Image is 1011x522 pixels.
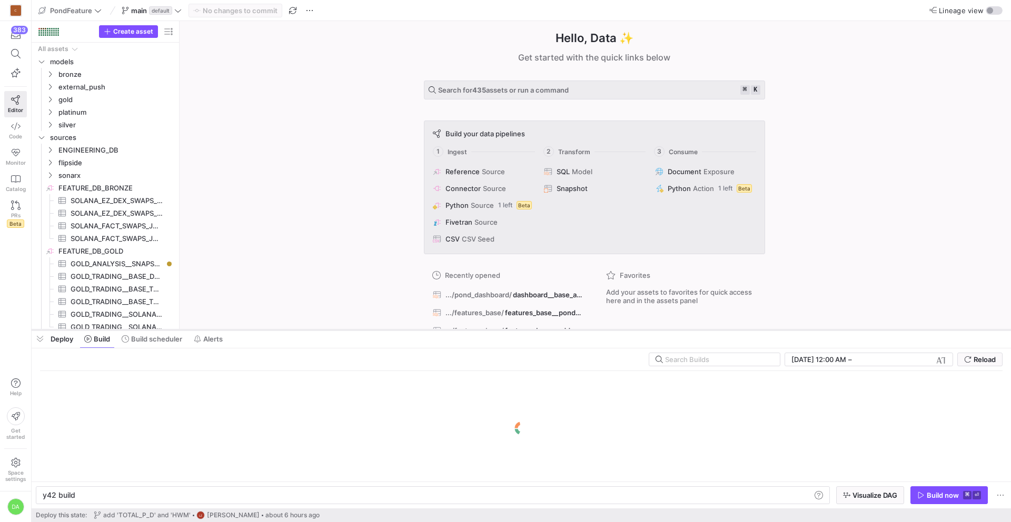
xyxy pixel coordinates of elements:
[71,220,163,232] span: SOLANA_FACT_SWAPS_JUPITER_SUMMARY_LATEST_10D​​​​​​​​​
[119,4,184,17] button: maindefault
[36,308,175,320] a: GOLD_TRADING__SOLANA_TOKEN_PRICE_FEATURES​​​​​​​​​
[36,55,175,68] div: Press SPACE to select this row.
[36,270,175,283] a: GOLD_TRADING__BASE_DEX_SWAPS_FEATURES​​​​​​​​​
[4,196,27,232] a: PRsBeta
[542,165,647,178] button: SQLModel
[58,144,173,156] span: ENGINEERING_DB
[4,374,27,401] button: Help
[668,184,691,193] span: Python
[431,182,536,195] button: ConnectorSource
[36,106,175,118] div: Press SPACE to select this row.
[36,320,175,333] div: Press SPACE to select this row.
[483,184,506,193] span: Source
[7,219,24,228] span: Beta
[94,335,110,343] span: Build
[557,167,570,176] span: SQL
[117,330,187,348] button: Build scheduler
[43,490,75,499] span: y42 build
[751,85,760,95] kbd: k
[149,6,172,15] span: default
[36,194,175,207] div: Press SPACE to select this row.
[36,308,175,320] div: Press SPACE to select this row.
[36,194,175,207] a: SOLANA_EZ_DEX_SWAPS_LATEST_10D​​​​​​​​​
[431,165,536,178] button: ReferenceSource
[36,283,175,295] a: GOLD_TRADING__BASE_TOKEN_PRICE_FEATURES​​​​​​​​​
[58,94,173,106] span: gold
[36,131,175,144] div: Press SPACE to select this row.
[71,296,163,308] span: GOLD_TRADING__BASE_TOKEN_TRANSFERS_FEATURES​​​​​​​​​
[431,216,536,228] button: FivetranSource
[11,212,21,218] span: PRs
[693,184,714,193] span: Action
[471,201,494,209] span: Source
[71,258,163,270] span: GOLD_ANALYSIS__SNAPSHOT_TOKEN_MARKET_FEATURES​​​​​​​​​
[424,51,765,64] div: Get started with the quick links below
[11,26,28,34] div: 383
[445,235,460,243] span: CSV
[572,167,592,176] span: Model
[36,144,175,156] div: Press SPACE to select this row.
[71,207,163,219] span: SOLANA_EZ_DEX_SWAPS_LATEST_30H​​​​​​​​​
[703,167,735,176] span: Exposure
[71,195,163,207] span: SOLANA_EZ_DEX_SWAPS_LATEST_10D​​​​​​​​​
[431,233,536,245] button: CSVCSV Seed
[71,233,163,245] span: SOLANA_FACT_SWAPS_JUPITER_SUMMARY_LATEST_30H​​​​​​​​​
[71,308,163,320] span: GOLD_TRADING__SOLANA_TOKEN_PRICE_FEATURES​​​​​​​​​
[445,201,469,209] span: Python
[6,427,25,440] span: Get started
[4,170,27,196] a: Catalog
[58,106,173,118] span: platinum
[718,185,732,192] span: 1 left
[36,320,175,333] a: GOLD_TRADING__SOLANA_TOKEN_TRANSFERS_FEATURES​​​​​​​​​
[36,207,175,219] div: Press SPACE to select this row.
[513,420,529,436] img: logo.gif
[36,232,175,245] a: SOLANA_FACT_SWAPS_JUPITER_SUMMARY_LATEST_30H​​​​​​​​​
[36,219,175,232] div: Press SPACE to select this row.
[939,6,984,15] span: Lineage view
[498,202,512,209] span: 1 left
[36,219,175,232] a: SOLANA_FACT_SWAPS_JUPITER_SUMMARY_LATEST_10D​​​​​​​​​
[853,491,897,499] span: Visualize DAG
[430,288,585,302] button: .../pond_dashboard/dashboard__base_auction_wallets_first_hour
[36,245,175,257] div: Press SPACE to select this row.
[445,184,481,193] span: Connector
[38,45,68,53] div: All assets
[36,257,175,270] a: GOLD_ANALYSIS__SNAPSHOT_TOKEN_MARKET_FEATURES​​​​​​​​​
[203,335,223,343] span: Alerts
[9,390,22,396] span: Help
[99,25,158,38] button: Create asset
[653,165,758,178] button: DocumentExposure
[973,491,981,499] kbd: ⏎
[517,201,532,209] span: Beta
[71,270,163,283] span: GOLD_TRADING__BASE_DEX_SWAPS_FEATURES​​​​​​​​​
[665,355,771,364] input: Search Builds
[737,184,752,193] span: Beta
[131,6,147,15] span: main
[791,355,846,364] input: Start datetime
[71,283,163,295] span: GOLD_TRADING__BASE_TOKEN_PRICE_FEATURES​​​​​​​​​
[80,330,115,348] button: Build
[36,295,175,308] div: Press SPACE to select this row.
[36,283,175,295] div: Press SPACE to select this row.
[50,56,173,68] span: models
[207,511,260,519] span: [PERSON_NAME]
[36,182,175,194] a: FEATURE_DB_BRONZE​​​​​​​​
[445,326,504,335] span: .../features_base/
[474,218,498,226] span: Source
[974,355,996,364] span: Reload
[58,157,173,169] span: flipside
[7,498,24,515] div: DA
[131,335,182,343] span: Build scheduler
[620,271,650,279] span: Favorites
[854,355,923,364] input: End datetime
[58,68,173,81] span: bronze
[4,403,27,444] button: Getstarted
[4,25,27,44] button: 383
[445,271,500,279] span: Recently opened
[11,5,21,16] div: C
[5,469,26,482] span: Space settings
[36,156,175,169] div: Press SPACE to select this row.
[482,167,505,176] span: Source
[910,486,988,504] button: Build now⌘⏎
[445,308,504,317] span: .../features_base/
